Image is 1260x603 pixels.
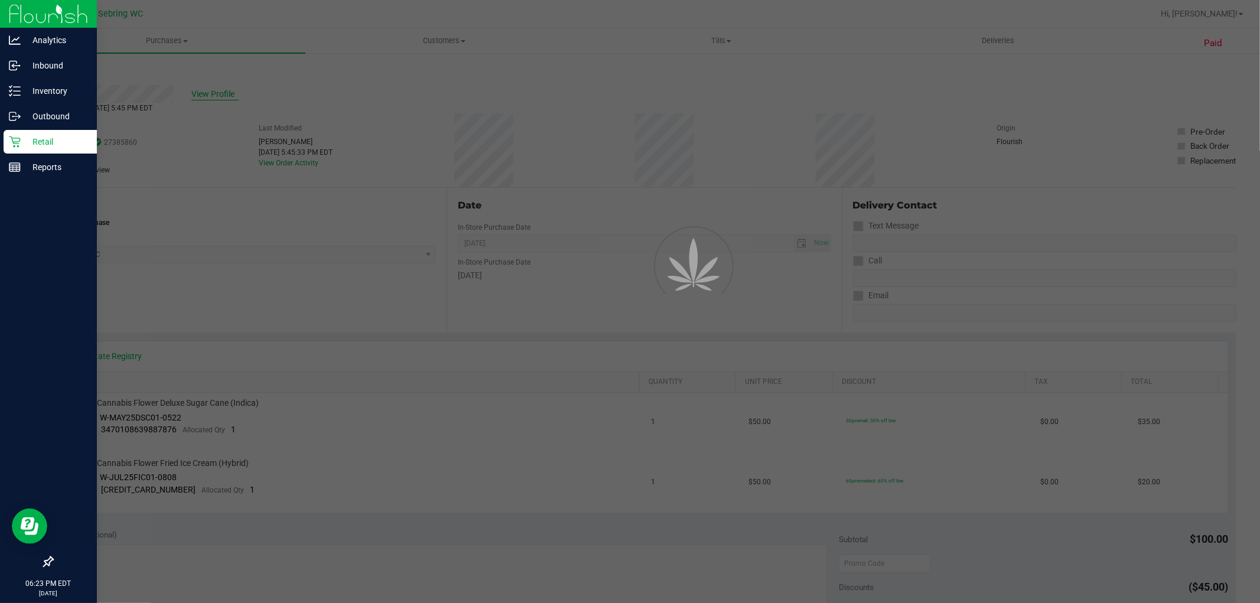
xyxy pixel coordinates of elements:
[9,85,21,97] inline-svg: Inventory
[9,60,21,71] inline-svg: Inbound
[9,161,21,173] inline-svg: Reports
[21,109,92,123] p: Outbound
[5,589,92,598] p: [DATE]
[21,160,92,174] p: Reports
[12,509,47,544] iframe: Resource center
[21,33,92,47] p: Analytics
[9,136,21,148] inline-svg: Retail
[21,135,92,149] p: Retail
[21,58,92,73] p: Inbound
[21,84,92,98] p: Inventory
[5,578,92,589] p: 06:23 PM EDT
[9,34,21,46] inline-svg: Analytics
[9,110,21,122] inline-svg: Outbound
